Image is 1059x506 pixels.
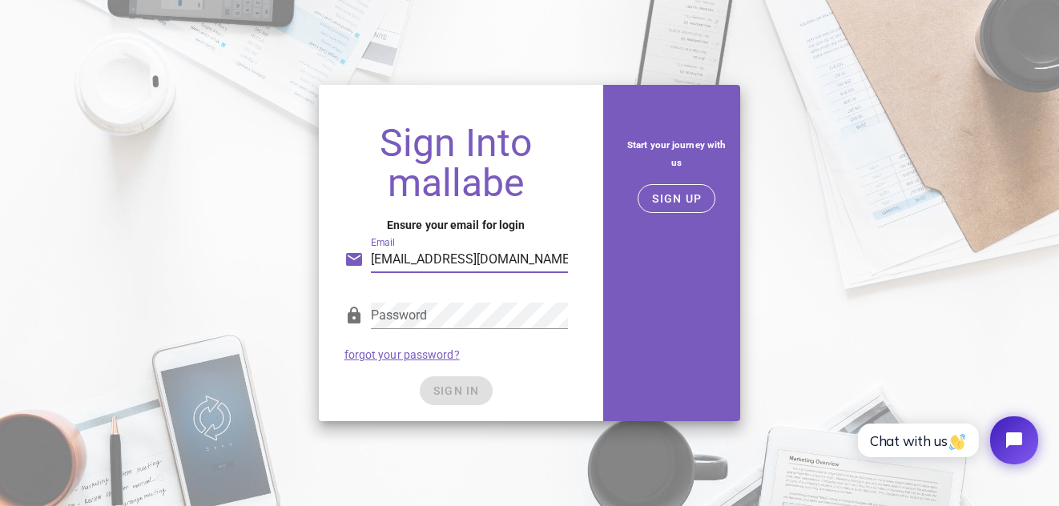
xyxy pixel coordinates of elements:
h1: Sign Into mallabe [344,123,568,203]
label: Email [371,237,395,249]
h4: Ensure your email for login [344,216,568,234]
h5: Start your journey with us [626,136,728,171]
input: Your email address [371,247,568,272]
button: SIGN UP [638,184,715,213]
iframe: Tidio Chat [840,403,1052,478]
span: SIGN UP [651,192,702,205]
a: forgot your password? [344,348,460,361]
